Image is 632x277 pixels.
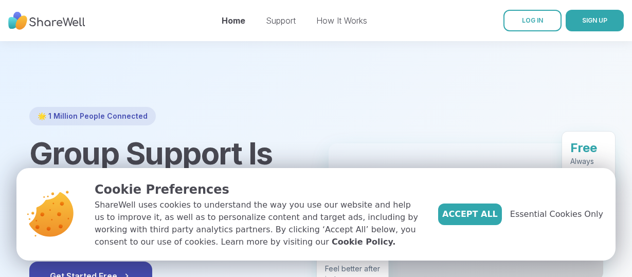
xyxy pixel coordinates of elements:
[566,10,624,31] button: SIGN UP
[29,138,304,199] h1: Group Support Is
[29,165,248,202] span: Proven to Work
[522,16,543,24] span: LOG IN
[266,15,296,26] a: Support
[442,208,498,220] span: Accept All
[316,15,367,26] a: How It Works
[570,140,607,156] div: Free
[332,236,395,248] a: Cookie Policy.
[95,180,422,199] p: Cookie Preferences
[510,208,603,220] span: Essential Cookies Only
[222,15,245,26] a: Home
[438,204,502,225] button: Accept All
[29,107,156,125] div: 🌟 1 Million People Connected
[8,7,85,35] img: ShareWell Nav Logo
[95,199,422,248] p: ShareWell uses cookies to understand the way you use our website and help us to improve it, as we...
[570,156,607,177] div: Always accessible
[503,10,562,31] a: LOG IN
[582,16,607,24] span: SIGN UP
